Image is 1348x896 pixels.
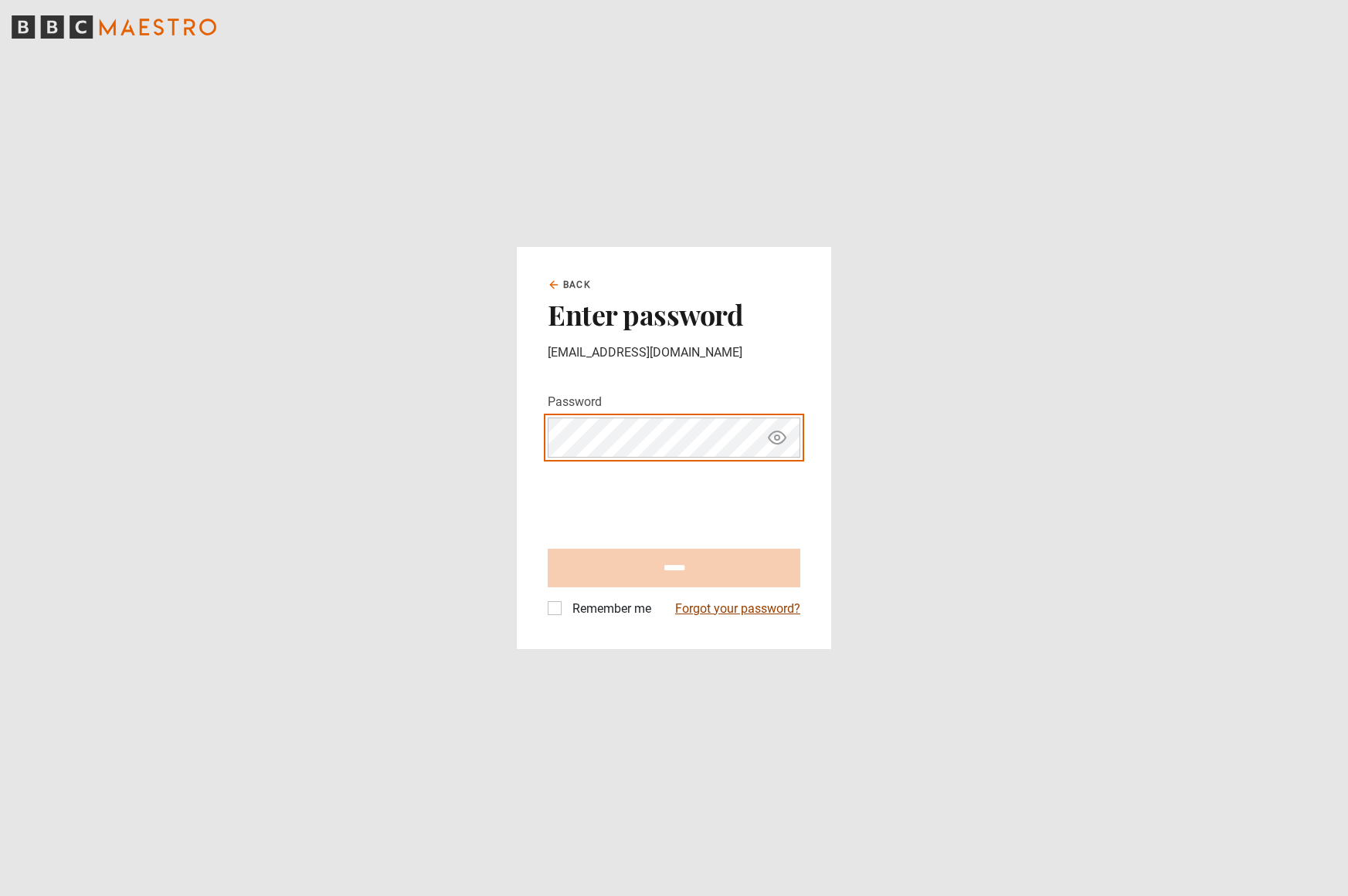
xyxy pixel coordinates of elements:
button: Show password [764,424,790,451]
h2: Enter password [548,298,800,330]
span: Back [563,278,591,292]
a: Forgot your password? [675,600,800,618]
label: Remember me [566,600,651,618]
svg: BBC Maestro [12,15,216,39]
iframe: reCAPTCHA [548,470,783,530]
label: Password [548,393,602,411]
a: Back [548,278,591,292]
p: [EMAIL_ADDRESS][DOMAIN_NAME] [548,343,800,362]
